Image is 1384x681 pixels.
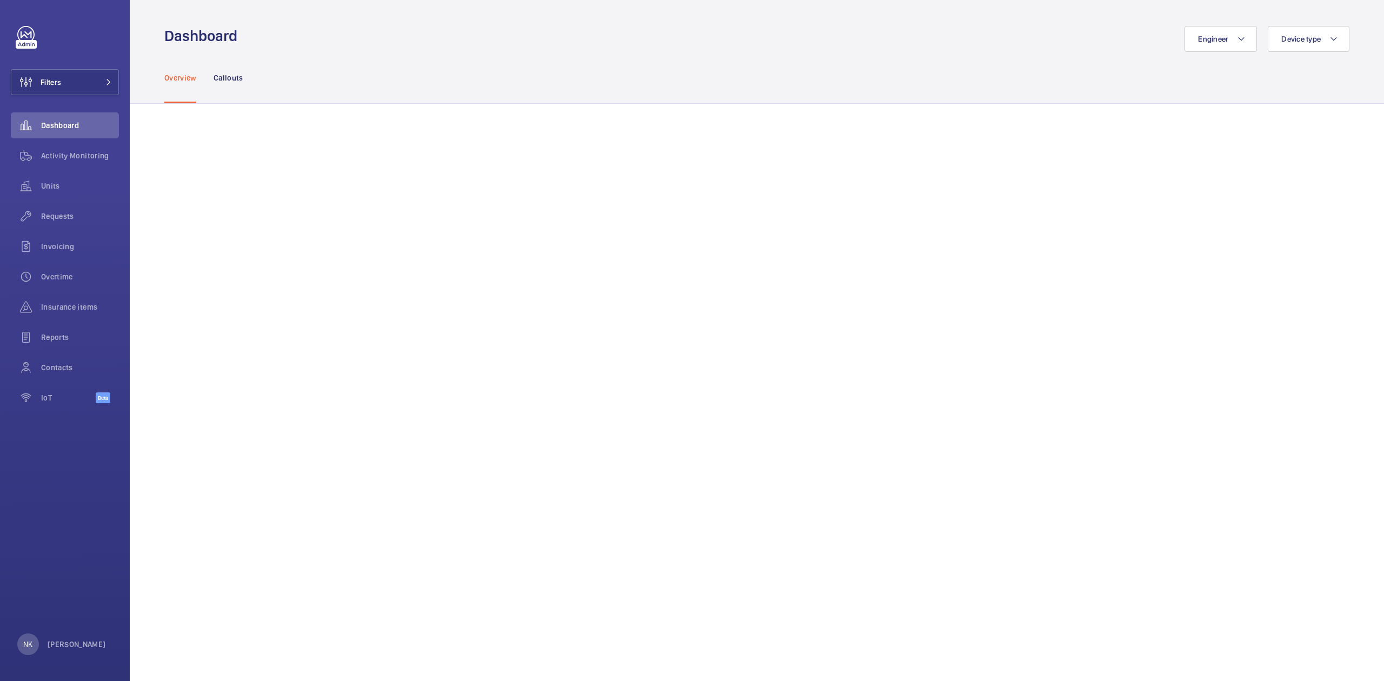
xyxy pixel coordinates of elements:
[11,69,119,95] button: Filters
[41,211,119,222] span: Requests
[41,332,119,343] span: Reports
[41,77,61,88] span: Filters
[23,639,32,650] p: NK
[41,150,119,161] span: Activity Monitoring
[41,392,96,403] span: IoT
[1185,26,1257,52] button: Engineer
[164,72,196,83] p: Overview
[96,392,110,403] span: Beta
[41,181,119,191] span: Units
[41,120,119,131] span: Dashboard
[1281,35,1321,43] span: Device type
[164,26,244,46] h1: Dashboard
[214,72,243,83] p: Callouts
[41,362,119,373] span: Contacts
[41,302,119,312] span: Insurance items
[41,271,119,282] span: Overtime
[1198,35,1228,43] span: Engineer
[1268,26,1349,52] button: Device type
[48,639,106,650] p: [PERSON_NAME]
[41,241,119,252] span: Invoicing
